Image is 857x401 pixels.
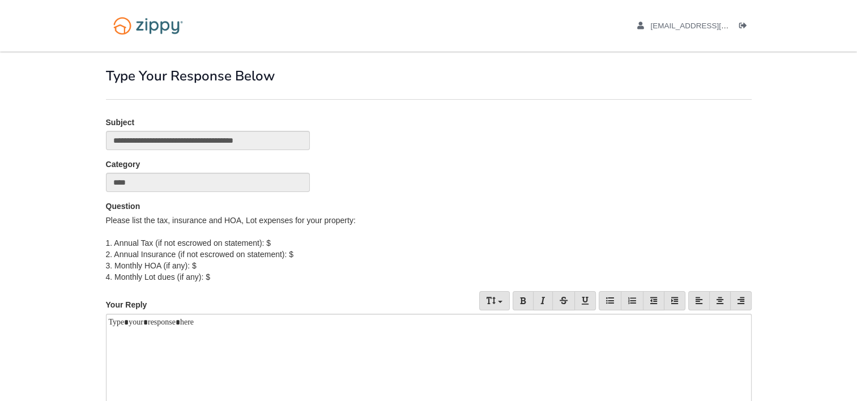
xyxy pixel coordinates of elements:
a: Log out [739,22,752,33]
a: Center (Ctrl/Cmd+E) [709,291,731,310]
a: Indent (Tab) [664,291,685,310]
a: edit profile [637,22,843,33]
label: Your Reply [106,291,147,310]
a: Italic (Ctrl/Cmd+I) [533,291,553,310]
div: 2. Annual Insurance (if not escrowed on statement): $ [106,249,752,260]
a: Align Right (Ctrl/Cmd+R) [730,291,752,310]
a: Bold (Ctrl/Cmd+B) [513,291,534,310]
label: Question [106,200,140,212]
a: Number list [621,291,643,310]
h1: Type Your Response Below [106,69,752,83]
a: Bullet list [599,291,621,310]
a: Underline [574,291,596,310]
a: Reduce indent (Shift+Tab) [643,291,664,310]
div: 3. Monthly HOA (if any): $ [106,260,752,271]
a: Align Left (Ctrl/Cmd+L) [688,291,710,310]
span: plewis.melton@gmail.com [650,22,843,30]
div: 1. Annual Tax (if not escrowed on statement): $ [106,237,752,249]
div: 4. Monthly Lot dues (if any): $ [106,271,752,283]
label: Subject [106,117,135,128]
label: Category [106,159,140,170]
a: Font Size [479,291,510,310]
a: Strikethrough [552,291,575,310]
img: Logo [106,11,190,40]
div: Please list the tax, insurance and HOA, Lot expenses for your property: [106,215,752,226]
